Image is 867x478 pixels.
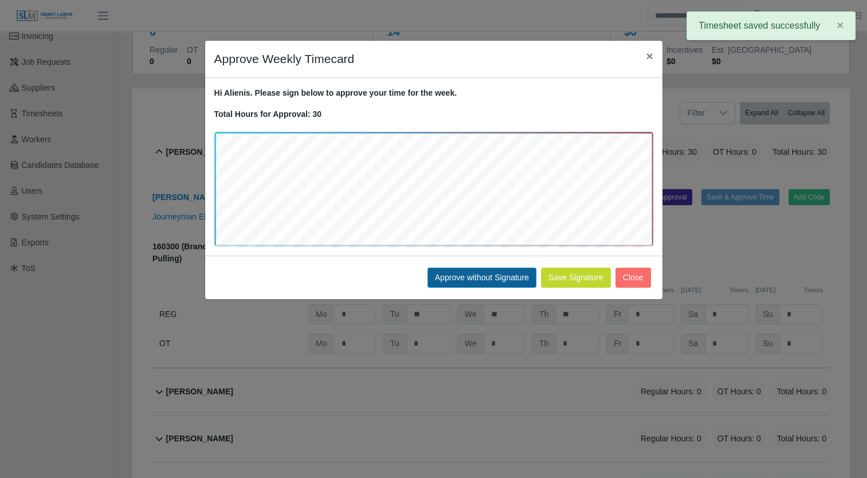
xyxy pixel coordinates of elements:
[214,109,321,119] strong: Total Hours for Approval: 30
[427,268,536,288] button: Approve without Signature
[837,18,844,32] span: ×
[615,268,651,288] button: Close
[541,268,611,288] button: Save Signature
[637,41,662,71] button: Close
[686,11,856,40] div: Timesheet saved successfully
[214,50,355,68] h4: Approve Weekly Timecard
[646,49,653,62] span: ×
[214,88,457,97] strong: Hi Alienis. Please sign below to approve your time for the week.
